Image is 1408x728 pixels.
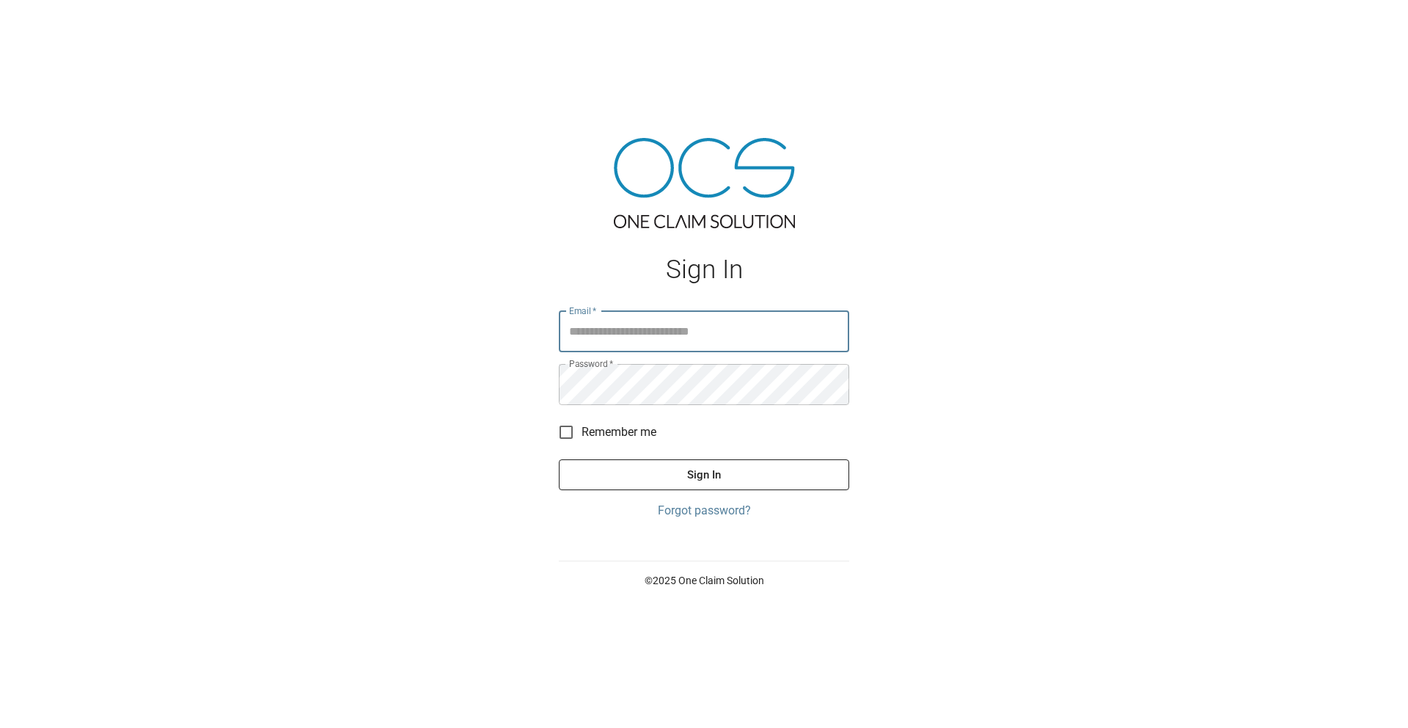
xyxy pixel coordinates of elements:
[559,502,849,520] a: Forgot password?
[582,423,656,441] span: Remember me
[569,357,613,370] label: Password
[559,573,849,588] p: © 2025 One Claim Solution
[559,459,849,490] button: Sign In
[559,255,849,285] h1: Sign In
[569,305,597,317] label: Email
[18,9,76,38] img: ocs-logo-white-transparent.png
[614,138,795,228] img: ocs-logo-tra.png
